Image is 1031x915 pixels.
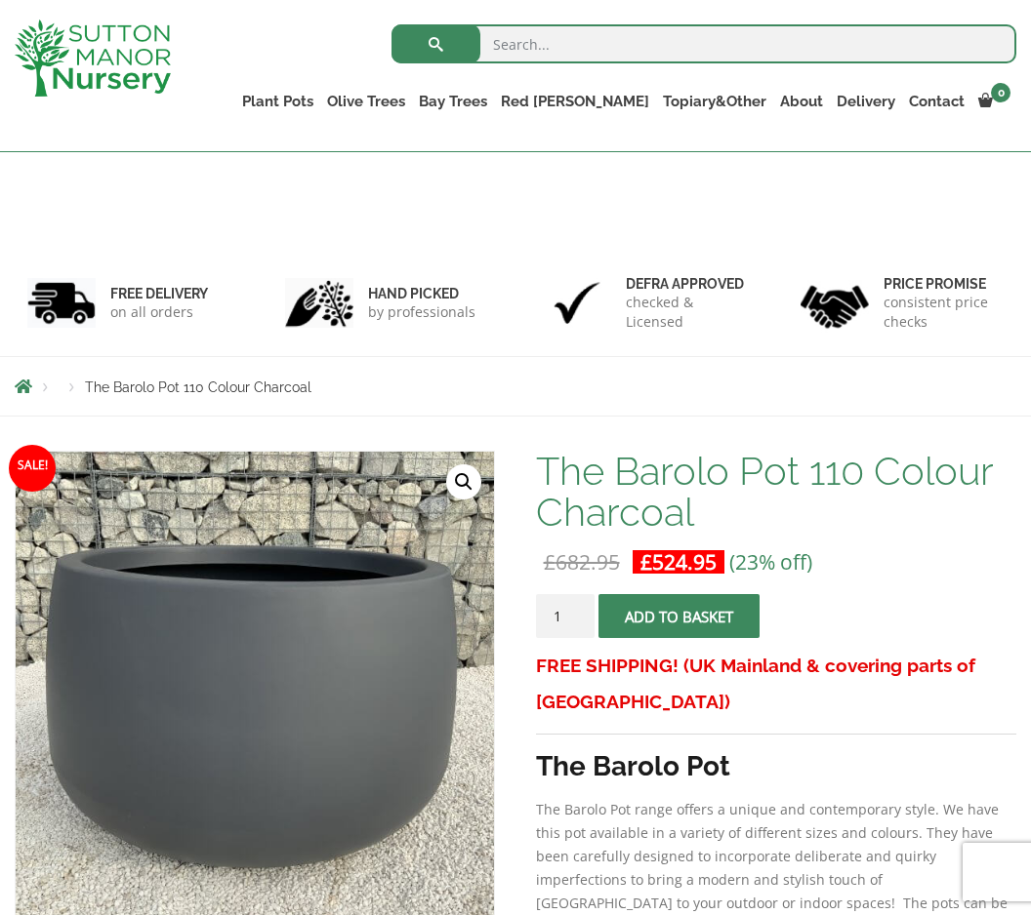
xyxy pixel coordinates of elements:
span: (23% off) [729,548,812,576]
input: Search... [392,24,1016,63]
img: 2.jpg [285,278,353,328]
a: Red [PERSON_NAME] [494,88,656,115]
h3: FREE SHIPPING! (UK Mainland & covering parts of [GEOGRAPHIC_DATA]) [536,648,1016,720]
h6: FREE DELIVERY [110,285,208,302]
h6: hand picked [368,285,475,302]
a: Delivery [830,88,902,115]
a: Contact [902,88,971,115]
a: Olive Trees [320,88,412,115]
p: on all orders [110,302,208,322]
h1: The Barolo Pot 110 Colour Charcoal [536,451,1016,533]
nav: Breadcrumbs [15,378,1016,394]
bdi: 524.95 [640,548,717,576]
a: 0 [971,88,1016,115]
input: Product quantity [536,594,595,638]
button: Add to basket [598,594,760,638]
span: £ [544,548,556,576]
p: by professionals [368,302,475,322]
strong: The Barolo Pot [536,750,730,782]
img: 3.jpg [543,278,611,328]
p: checked & Licensed [626,293,746,332]
a: Topiary&Other [656,88,773,115]
a: Plant Pots [235,88,320,115]
h6: Defra approved [626,275,746,293]
h6: Price promise [884,275,1004,293]
a: Bay Trees [412,88,494,115]
span: 0 [991,83,1010,102]
img: logo [15,20,171,97]
a: View full-screen image gallery [446,464,481,499]
span: The Barolo Pot 110 Colour Charcoal [85,379,311,395]
span: £ [640,548,652,576]
img: 1.jpg [27,278,96,328]
bdi: 682.95 [544,548,620,576]
p: consistent price checks [884,293,1004,332]
a: About [773,88,830,115]
span: Sale! [9,445,56,492]
img: 4.jpg [801,273,869,333]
